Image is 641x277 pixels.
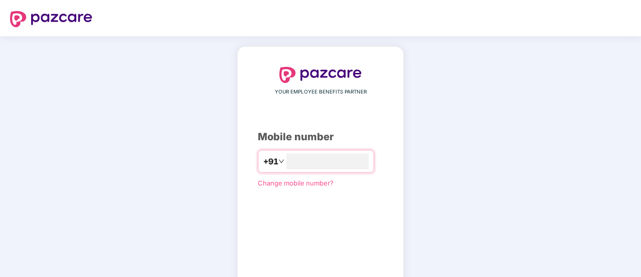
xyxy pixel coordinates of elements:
[258,129,383,145] div: Mobile number
[10,11,92,27] img: logo
[278,158,284,164] span: down
[263,155,278,168] span: +91
[279,67,362,83] img: logo
[275,88,367,96] span: YOUR EMPLOYEE BENEFITS PARTNER
[258,179,334,187] a: Change mobile number?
